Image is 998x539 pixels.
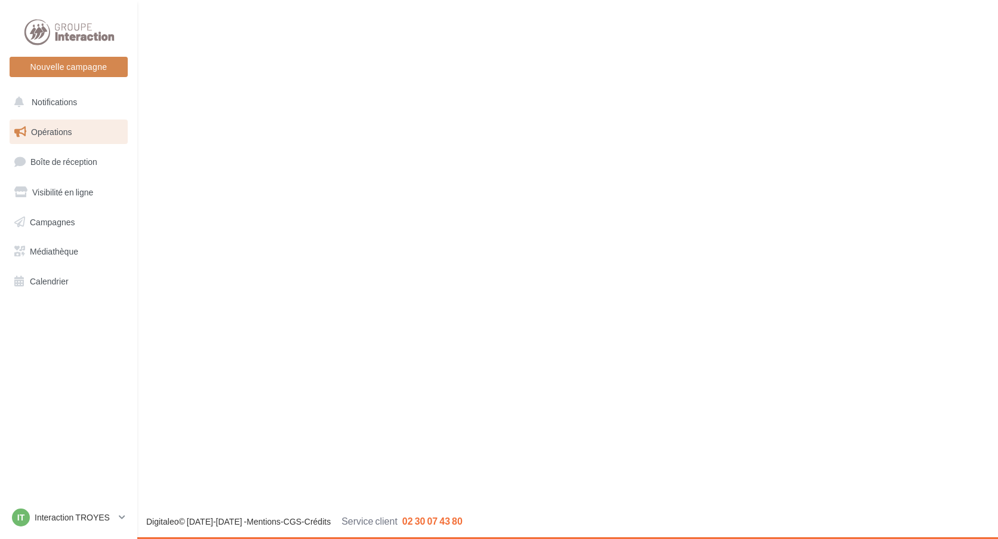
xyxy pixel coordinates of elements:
a: Boîte de réception [7,149,130,174]
span: Visibilité en ligne [32,187,93,197]
span: IT [17,512,24,523]
p: Interaction TROYES [35,512,114,523]
a: Calendrier [7,269,130,294]
a: Opérations [7,120,130,145]
a: Médiathèque [7,239,130,264]
span: Notifications [32,97,77,107]
a: CGS [284,516,301,526]
button: Notifications [7,90,125,115]
a: Campagnes [7,210,130,235]
a: Mentions [247,516,281,526]
a: Visibilité en ligne [7,180,130,205]
span: Opérations [31,127,72,137]
a: IT Interaction TROYES [10,506,128,529]
span: © [DATE]-[DATE] - - - [146,516,463,526]
span: Médiathèque [30,246,78,256]
span: Campagnes [30,216,75,226]
a: Crédits [304,516,331,526]
span: Calendrier [30,276,69,286]
span: 02 30 07 43 80 [402,515,463,526]
button: Nouvelle campagne [10,57,128,77]
a: Digitaleo [146,516,178,526]
span: Service client [341,515,398,526]
span: Boîte de réception [30,157,97,167]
